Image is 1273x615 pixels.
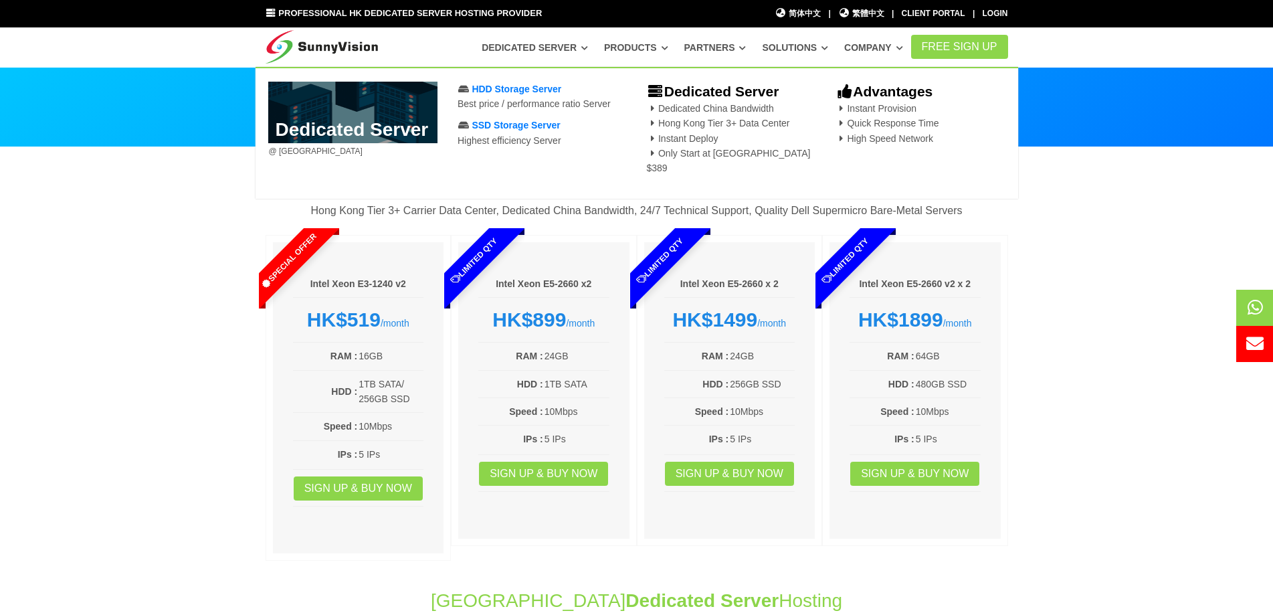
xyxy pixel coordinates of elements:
td: 10Mbps [358,418,423,434]
td: 5 IPs [358,446,423,462]
span: SSD Storage Server [472,120,560,130]
a: HDD Storage ServerBest price / performance ratio Server [458,84,611,109]
td: 1TB SATA [544,376,609,392]
strong: HK$1499 [672,309,757,331]
b: RAM : [516,351,543,361]
a: Sign up & Buy Now [294,476,423,501]
a: Solutions [762,35,828,60]
div: /month [850,308,981,332]
span: Instant Provision Quick Response Time High Speed Network [836,103,939,144]
h1: [GEOGRAPHIC_DATA] Hosting [266,588,1008,614]
strong: HK$1899 [858,309,943,331]
div: /month [293,308,424,332]
td: 1TB SATA/ 256GB SSD [358,376,423,408]
a: Sign up & Buy Now [850,462,979,486]
a: Sign up & Buy Now [665,462,794,486]
td: 64GB [915,348,981,364]
li: | [973,7,975,20]
td: 10Mbps [915,404,981,420]
td: 10Mbps [544,404,609,420]
b: HDD : [888,379,914,389]
span: Professional HK Dedicated Server Hosting Provider [278,8,542,18]
a: 繁體中文 [838,7,884,20]
a: SSD Storage ServerHighest efficiency Server [458,120,561,145]
span: Limited Qty [789,205,902,317]
a: FREE Sign Up [911,35,1008,59]
a: Partners [684,35,747,60]
b: RAM : [702,351,728,361]
a: Dedicated Server [482,35,588,60]
td: 24GB [544,348,609,364]
span: Limited Qty [603,205,716,317]
b: HDD : [517,379,543,389]
div: Dedicated Server [256,67,1018,199]
span: Limited Qty [418,205,530,317]
div: /month [664,308,795,332]
a: Company [844,35,903,60]
span: Dedicated Server [625,590,779,611]
b: HDD : [331,386,357,397]
li: | [892,7,894,20]
h6: Intel Xeon E5-2660 x2 [478,278,609,291]
b: IPs : [338,449,358,460]
span: Special Offer [232,205,345,317]
div: /month [478,308,609,332]
a: 简体中文 [775,7,821,20]
a: Client Portal [902,9,965,18]
b: Speed : [509,406,543,417]
td: 16GB [358,348,423,364]
span: @ [GEOGRAPHIC_DATA] [268,147,362,156]
a: Login [983,9,1008,18]
td: 5 IPs [544,431,609,447]
td: 5 IPs [729,431,795,447]
td: 24GB [729,348,795,364]
b: IPs : [709,434,729,444]
p: Hong Kong Tier 3+ Carrier Data Center, Dedicated China Bandwidth, 24/7 Technical Support, Quality... [266,202,1008,219]
td: 5 IPs [915,431,981,447]
td: 480GB SSD [915,376,981,392]
b: RAM : [887,351,914,361]
strong: HK$899 [492,309,566,331]
b: HDD : [702,379,728,389]
a: Products [604,35,668,60]
h6: Intel Xeon E5-2660 x 2 [664,278,795,291]
h6: Intel Xeon E5-2660 v2 x 2 [850,278,981,291]
li: | [828,7,830,20]
td: 256GB SSD [729,376,795,392]
b: Speed : [324,421,358,432]
b: Dedicated Server [646,84,779,99]
b: Advantages [836,84,933,99]
strong: HK$519 [307,309,381,331]
td: 10Mbps [729,404,795,420]
b: IPs : [523,434,543,444]
h6: Intel Xeon E3-1240 v2 [293,278,424,291]
b: Speed : [880,406,914,417]
b: RAM : [330,351,357,361]
b: IPs : [894,434,914,444]
span: HDD Storage Server [472,84,561,94]
a: Sign up & Buy Now [479,462,608,486]
b: Speed : [695,406,729,417]
span: Dedicated China Bandwidth Hong Kong Tier 3+ Data Center Instant Deploy Only Start at [GEOGRAPHIC_... [646,103,810,174]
